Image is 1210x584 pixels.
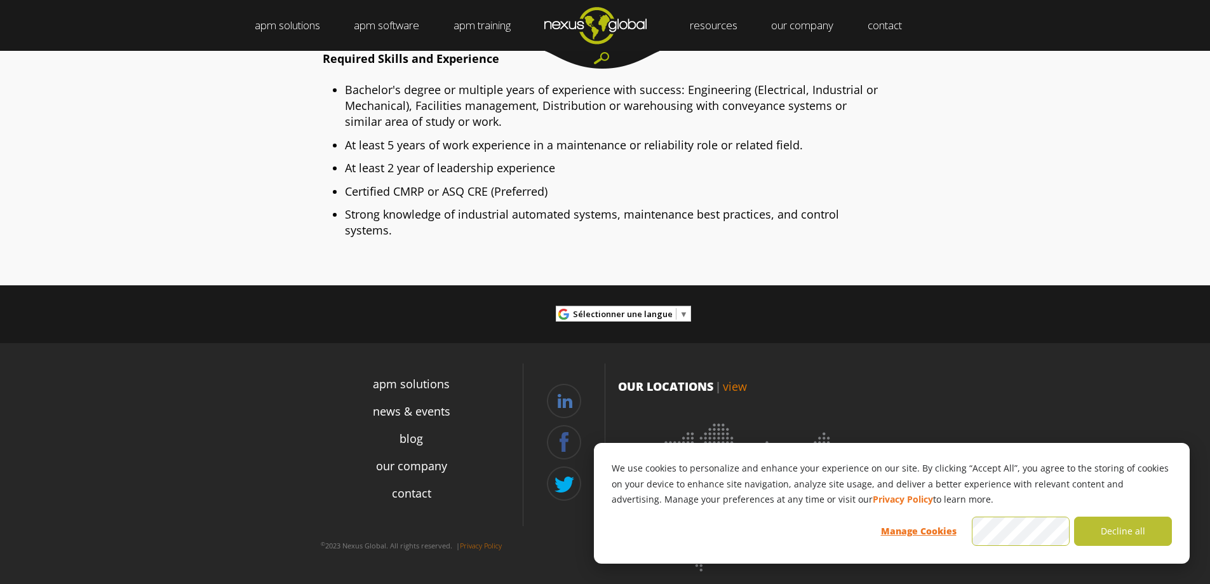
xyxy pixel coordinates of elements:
span: Sélectionner une langue [573,308,673,320]
li: Certified CMRP or ASQ CRE (Preferred) [345,184,881,200]
button: Accept all [972,517,1070,546]
a: apm solutions [373,376,450,393]
p: OUR LOCATIONS [618,378,897,395]
span: ▼ [680,308,688,320]
li: Bachelor's degree or multiple years of experience with success: Engineering (Electrical, Industri... [345,82,881,130]
a: blog [400,430,423,447]
div: Navigation Menu [300,370,523,531]
div: Cookie banner [594,443,1190,564]
img: Location map [618,407,897,579]
li: Strong knowledge of industrial automated systems, maintenance best practices, and control systems. [345,207,881,238]
button: Manage Cookies [870,517,967,546]
button: Decline all [1074,517,1172,546]
a: news & events [373,403,450,420]
a: Privacy Policy [873,492,933,508]
li: At least 5 years of work experience in a maintenance or reliability role or related field. [345,137,881,153]
sup: © [321,540,325,547]
a: our company [376,458,447,475]
strong: Required Skills and Experience [323,51,499,66]
a: Privacy Policy [460,541,502,550]
span: | [715,379,721,394]
a: contact [392,485,431,502]
p: We use cookies to personalize and enhance your experience on our site. By clicking “Accept All”, ... [612,461,1172,508]
li: At least 2 year of leadership experience [345,160,881,176]
p: 2023 Nexus Global. All rights reserved. | [300,536,523,556]
a: Sélectionner une langue​ [573,304,688,324]
a: view [723,379,747,394]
